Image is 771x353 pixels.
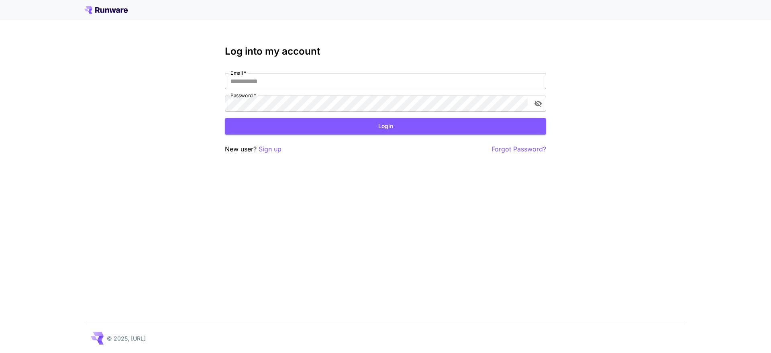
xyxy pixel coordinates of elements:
label: Email [230,69,246,76]
button: toggle password visibility [531,96,545,111]
p: © 2025, [URL] [107,334,146,343]
p: New user? [225,144,281,154]
label: Password [230,92,256,99]
button: Login [225,118,546,135]
button: Forgot Password? [492,144,546,154]
button: Sign up [259,144,281,154]
h3: Log into my account [225,46,546,57]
